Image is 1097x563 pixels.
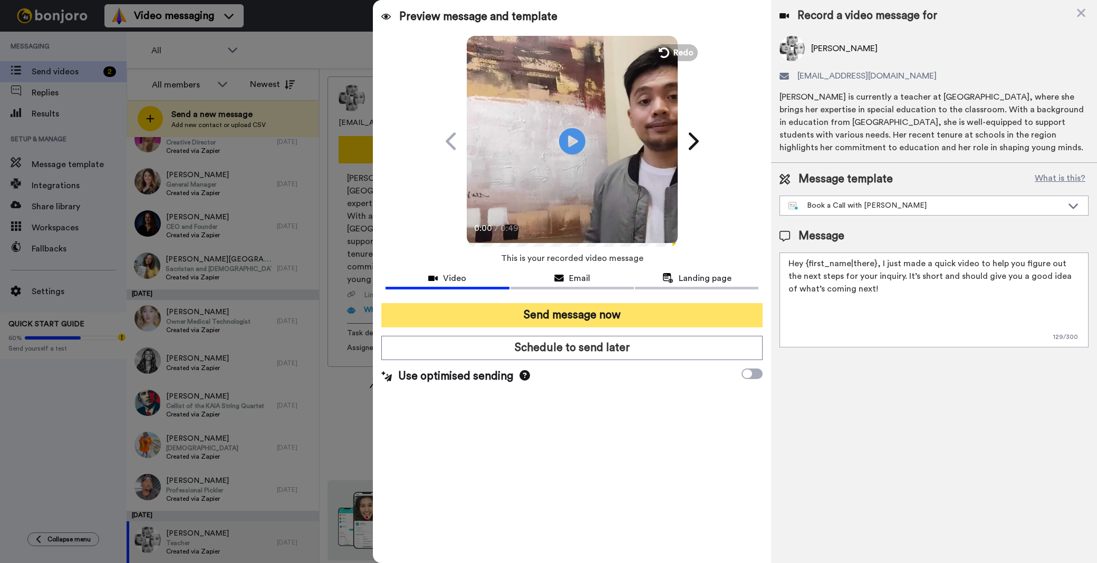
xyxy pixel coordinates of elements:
span: Video [443,272,466,285]
span: 0:00 [474,222,493,235]
img: Profile image for Grant [24,32,41,48]
div: message notification from Grant, 5w ago. Thanks for being with us for 4 months - it's flown by! H... [16,22,195,57]
span: [EMAIL_ADDRESS][DOMAIN_NAME] [797,70,937,82]
button: Send message now [381,303,763,327]
button: What is this? [1032,171,1089,187]
textarea: Hey {first_name|there}, I just made a quick video to help you figure out the next steps for your ... [780,253,1089,347]
span: This is your recorded video message [501,247,643,270]
span: Landing page [679,272,732,285]
p: Thanks for being with us for 4 months - it's flown by! How can we make the next 4 months even bet... [46,30,182,41]
span: 0:49 [501,222,519,235]
span: Email [569,272,590,285]
img: nextgen-template.svg [788,202,798,210]
span: Use optimised sending [398,368,513,384]
div: [PERSON_NAME] is currently a teacher at [GEOGRAPHIC_DATA], where she brings her expertise in spec... [780,91,1089,154]
span: Message template [798,171,893,187]
div: Book a Call with [PERSON_NAME] [788,200,1063,211]
button: Schedule to send later [381,336,763,360]
span: / [495,222,498,235]
p: Message from Grant, sent 5w ago [46,41,182,50]
span: Message [798,228,844,244]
